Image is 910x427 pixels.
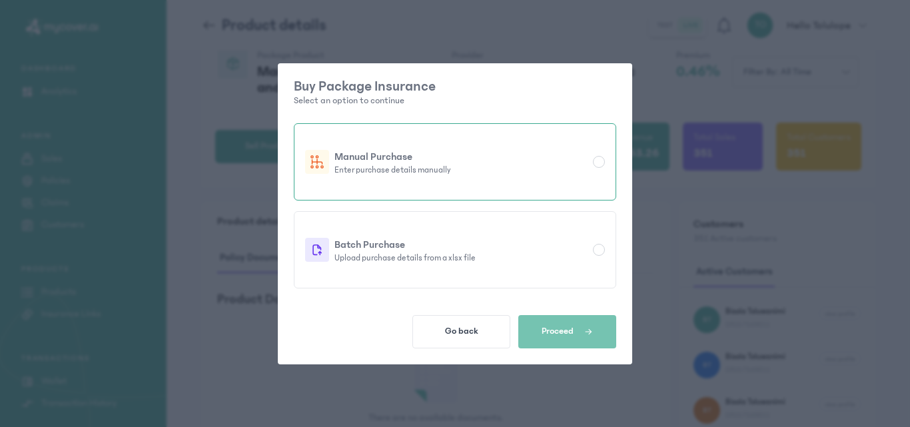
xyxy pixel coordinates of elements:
[542,326,574,336] span: Proceed
[334,165,588,175] p: Enter purchase details manually
[518,315,616,348] button: Proceed
[294,94,616,107] p: Select an option to continue
[334,236,588,252] p: Batch Purchase
[334,149,588,165] p: Manual Purchase
[445,326,478,336] span: Go back
[294,79,616,94] p: Buy Package Insurance
[334,252,588,263] p: Upload purchase details from a xlsx file
[412,315,510,348] button: Go back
